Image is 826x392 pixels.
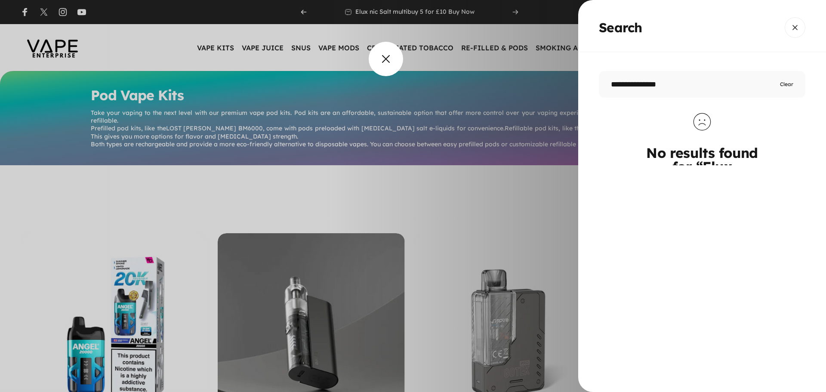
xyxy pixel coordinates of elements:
[785,17,805,38] button: Close
[599,21,642,34] span: Search
[640,146,764,187] h2: No results found for “Elux Cyberover”.
[9,222,163,353] iframe: chat widget
[9,358,36,383] iframe: chat widget
[780,80,793,88] button: Clear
